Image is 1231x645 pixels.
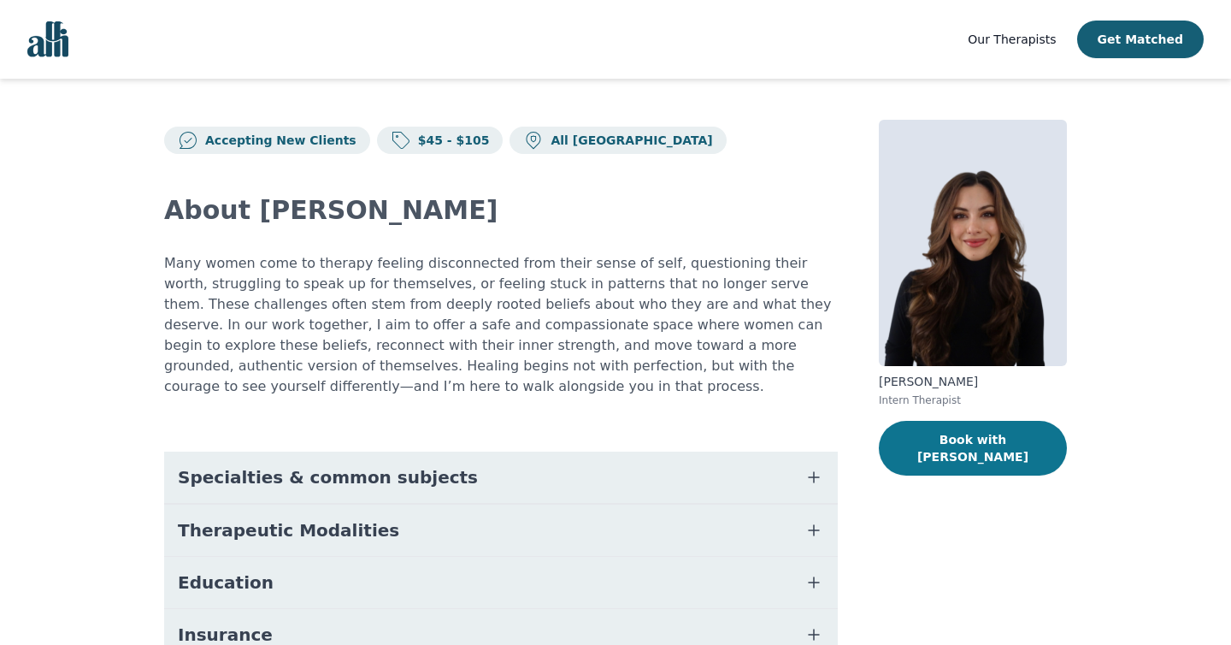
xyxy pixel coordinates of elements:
[968,29,1056,50] a: Our Therapists
[544,132,712,149] p: All [GEOGRAPHIC_DATA]
[27,21,68,57] img: alli logo
[164,452,838,503] button: Specialties & common subjects
[178,571,274,595] span: Education
[198,132,356,149] p: Accepting New Clients
[164,195,838,226] h2: About [PERSON_NAME]
[164,253,838,397] p: Many women come to therapy feeling disconnected from their sense of self, questioning their worth...
[178,465,478,489] span: Specialties & common subjects
[879,421,1067,476] button: Book with [PERSON_NAME]
[1077,21,1204,58] button: Get Matched
[879,394,1067,407] p: Intern Therapist
[178,518,399,542] span: Therapeutic Modalities
[164,505,838,556] button: Therapeutic Modalities
[879,120,1067,366] img: Saba_Salemi
[968,33,1056,46] span: Our Therapists
[879,373,1067,390] p: [PERSON_NAME]
[411,132,490,149] p: $45 - $105
[164,557,838,608] button: Education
